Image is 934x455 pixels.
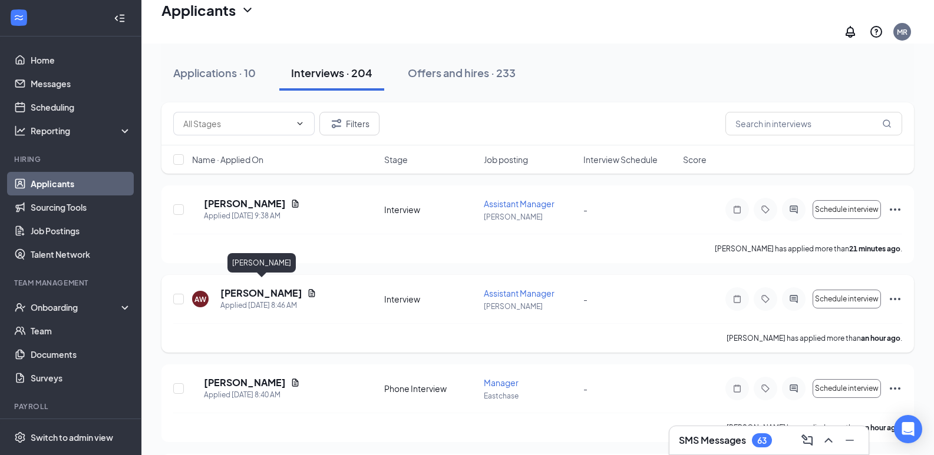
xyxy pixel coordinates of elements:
b: 21 minutes ago [849,244,900,253]
h5: [PERSON_NAME] [204,197,286,210]
p: [PERSON_NAME] has applied more than . [715,244,902,254]
svg: Filter [329,117,344,131]
button: Schedule interview [813,290,881,308]
svg: Document [291,378,300,387]
a: Home [31,48,131,72]
span: Assistant Manager [484,198,555,209]
div: Interview [384,293,477,305]
p: Eastchase [484,391,576,401]
h3: SMS Messages [679,434,746,447]
svg: MagnifyingGlass [882,119,892,128]
span: Stage [384,154,408,165]
p: [PERSON_NAME] [484,212,576,222]
svg: Note [730,205,744,214]
h5: [PERSON_NAME] [220,287,302,300]
div: Interview [384,204,477,215]
svg: Tag [758,294,773,304]
h5: [PERSON_NAME] [204,376,286,389]
div: Team Management [14,278,129,288]
a: Job Postings [31,219,131,243]
div: Applications · 10 [173,65,256,80]
div: Offers and hires · 233 [408,65,516,80]
input: Search in interviews [725,112,902,135]
a: Talent Network [31,243,131,266]
button: Filter Filters [319,112,379,135]
p: [PERSON_NAME] has applied more than . [727,333,902,343]
a: Applicants [31,172,131,195]
svg: WorkstreamLogo [13,12,25,24]
span: - [583,204,588,215]
svg: ChevronUp [821,433,836,447]
a: Sourcing Tools [31,195,131,219]
span: Assistant Manager [484,288,555,298]
div: Reporting [31,125,132,137]
svg: Tag [758,384,773,393]
span: Manager [484,377,519,388]
span: Name · Applied On [192,154,263,165]
button: ComposeMessage [798,431,817,450]
svg: Notifications [843,25,857,39]
svg: ActiveChat [787,384,801,393]
svg: ActiveChat [787,294,801,304]
span: - [583,383,588,394]
svg: Tag [758,205,773,214]
a: Team [31,319,131,343]
svg: Minimize [843,433,857,447]
div: Applied [DATE] 8:40 AM [204,389,300,401]
div: Onboarding [31,301,121,313]
svg: Document [291,199,300,208]
div: Applied [DATE] 9:38 AM [204,210,300,222]
button: Minimize [840,431,859,450]
svg: Document [307,288,316,298]
a: Documents [31,343,131,366]
div: Open Intercom Messenger [894,415,922,443]
span: Schedule interview [815,295,879,303]
svg: ActiveChat [787,205,801,214]
div: 63 [757,436,767,446]
svg: ChevronDown [295,119,305,128]
div: AW [194,294,206,304]
div: Interviews · 204 [291,65,372,80]
div: MR [897,27,907,37]
svg: Analysis [14,125,26,137]
svg: Note [730,384,744,393]
svg: Collapse [114,12,126,24]
div: Applied [DATE] 8:46 AM [220,300,316,311]
svg: ChevronDown [240,3,255,17]
svg: Ellipses [888,381,902,396]
a: Surveys [31,366,131,390]
a: Scheduling [31,95,131,119]
button: Schedule interview [813,379,881,398]
div: [PERSON_NAME] [227,253,296,273]
button: ChevronUp [819,431,838,450]
svg: Ellipses [888,202,902,217]
b: an hour ago [861,423,900,432]
div: Switch to admin view [31,431,113,443]
span: Interview Schedule [583,154,658,165]
svg: Ellipses [888,292,902,306]
p: [PERSON_NAME] has applied more than . [727,423,902,433]
button: Schedule interview [813,200,881,219]
svg: ComposeMessage [800,433,814,447]
span: Job posting [484,154,528,165]
span: Score [683,154,707,165]
div: Payroll [14,401,129,411]
span: Schedule interview [815,384,879,393]
span: Schedule interview [815,205,879,214]
input: All Stages [183,117,291,130]
b: an hour ago [861,334,900,343]
div: Hiring [14,154,129,164]
span: - [583,294,588,304]
svg: QuestionInfo [869,25,883,39]
svg: Note [730,294,744,304]
svg: UserCheck [14,301,26,313]
svg: Settings [14,431,26,443]
p: [PERSON_NAME] [484,301,576,311]
div: Phone Interview [384,383,477,394]
a: Messages [31,72,131,95]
